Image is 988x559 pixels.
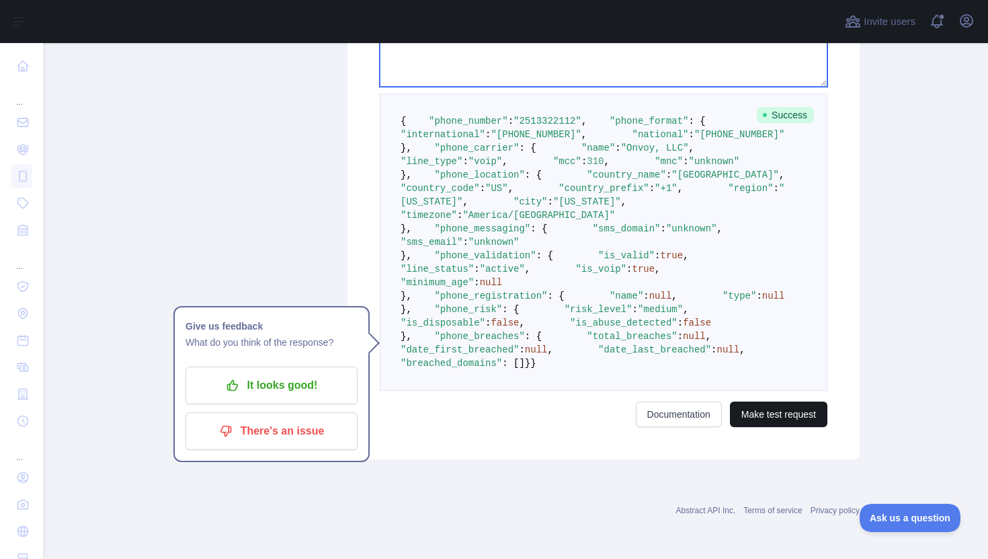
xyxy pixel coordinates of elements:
[689,156,740,167] span: "unknown"
[610,116,689,126] span: "phone_format"
[626,264,632,274] span: :
[530,223,547,234] span: : {
[468,237,520,248] span: "unknown"
[553,156,581,167] span: "mcc"
[655,250,660,261] span: :
[694,129,784,140] span: "[PHONE_NUMBER]"
[598,250,655,261] span: "is_valid"
[553,196,621,207] span: "[US_STATE]"
[401,331,412,342] span: },
[508,116,513,126] span: :
[11,81,32,108] div: ...
[581,156,587,167] span: :
[547,291,564,301] span: : {
[401,318,485,328] span: "is_disposable"
[683,304,688,315] span: ,
[587,170,666,180] span: "country_name"
[636,402,722,427] a: Documentation
[666,170,671,180] span: :
[689,143,694,153] span: ,
[434,250,536,261] span: "phone_validation"
[757,107,814,123] span: Success
[842,11,918,32] button: Invite users
[621,143,689,153] span: "Onvoy, LLC"
[491,318,519,328] span: false
[666,223,717,234] span: "unknown"
[717,344,740,355] span: null
[519,344,524,355] span: :
[502,156,507,167] span: ,
[598,344,711,355] span: "date_last_breached"
[559,183,649,194] span: "country_prefix"
[401,277,474,288] span: "minimum_age"
[462,237,468,248] span: :
[401,237,462,248] span: "sms_email"
[11,436,32,463] div: ...
[401,210,457,221] span: "timezone"
[462,196,468,207] span: ,
[401,116,406,126] span: {
[502,358,525,369] span: : []
[434,170,524,180] span: "phone_location"
[401,223,412,234] span: },
[774,183,779,194] span: :
[683,331,706,342] span: null
[730,402,827,427] button: Make test request
[401,358,502,369] span: "breached_domains"
[485,129,491,140] span: :
[661,223,666,234] span: :
[401,156,462,167] span: "line_type"
[525,170,542,180] span: : {
[860,504,961,532] iframe: Toggle Customer Support
[671,170,779,180] span: "[GEOGRAPHIC_DATA]"
[649,291,672,301] span: null
[593,223,661,234] span: "sms_domain"
[621,196,626,207] span: ,
[474,277,479,288] span: :
[604,156,610,167] span: ,
[723,291,756,301] span: "type"
[575,264,626,274] span: "is_voip"
[434,304,502,315] span: "phone_risk"
[547,344,552,355] span: ,
[655,264,660,274] span: ,
[429,116,508,126] span: "phone_number"
[519,318,524,328] span: ,
[864,14,915,30] span: Invite users
[683,318,711,328] span: false
[570,318,677,328] span: "is_abuse_detected"
[401,129,485,140] span: "international"
[632,264,655,274] span: true
[632,129,688,140] span: "national"
[706,331,711,342] span: ,
[480,183,485,194] span: :
[581,143,615,153] span: "name"
[677,183,683,194] span: ,
[587,331,677,342] span: "total_breaches"
[536,250,553,261] span: : {
[462,210,615,221] span: "America/[GEOGRAPHIC_DATA]"
[779,170,784,180] span: ,
[689,129,694,140] span: :
[401,344,519,355] span: "date_first_breached"
[728,183,773,194] span: "region"
[743,506,802,515] a: Terms of service
[434,143,519,153] span: "phone_carrier"
[468,156,502,167] span: "voip"
[756,291,761,301] span: :
[643,291,649,301] span: :
[462,156,468,167] span: :
[525,344,548,355] span: null
[610,291,643,301] span: "name"
[811,506,860,515] a: Privacy policy
[11,245,32,272] div: ...
[480,277,503,288] span: null
[401,291,412,301] span: },
[717,223,723,234] span: ,
[186,334,358,350] p: What do you think of the response?
[547,196,552,207] span: :
[401,143,412,153] span: },
[632,304,638,315] span: :
[638,304,683,315] span: "medium"
[581,116,587,126] span: ,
